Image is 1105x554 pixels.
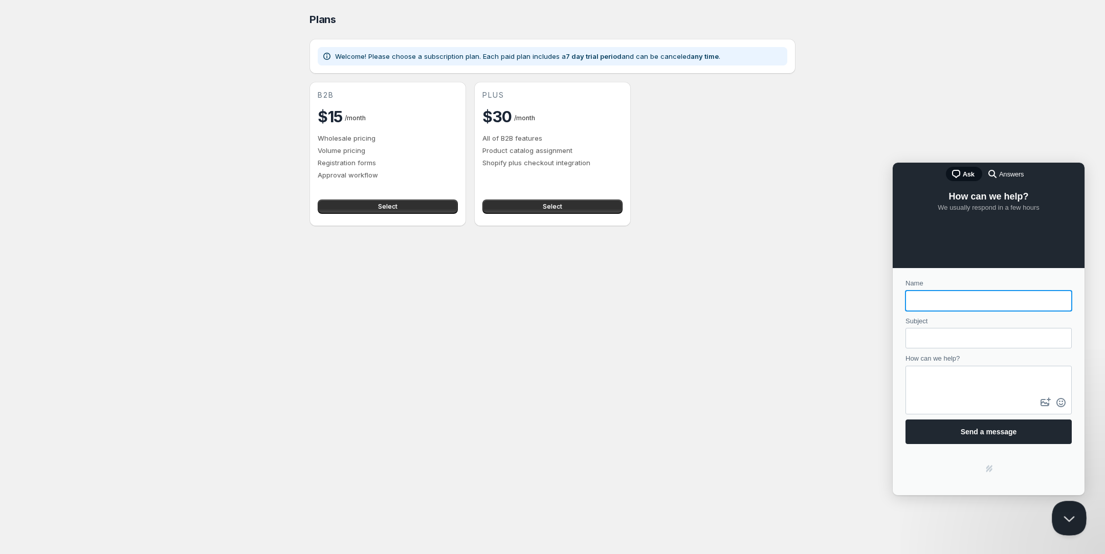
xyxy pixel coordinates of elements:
[482,200,623,214] button: Select
[482,158,623,168] p: Shopify plus checkout integration
[310,13,336,26] span: Plans
[318,200,458,214] button: Select
[318,106,343,127] h2: $15
[691,52,719,60] b: any time
[378,203,397,211] span: Select
[543,203,562,211] span: Select
[345,114,366,122] span: / month
[482,90,504,100] span: plus
[318,158,458,168] p: Registration forms
[318,170,458,180] p: Approval workflow
[482,133,623,143] p: All of B2B features
[893,163,1085,495] iframe: Help Scout Beacon - Live Chat, Contact Form, and Knowledge Base
[318,90,334,100] span: b2b
[482,145,623,156] p: Product catalog assignment
[318,145,458,156] p: Volume pricing
[482,106,512,127] h2: $30
[318,133,458,143] p: Wholesale pricing
[335,51,720,61] p: Welcome! Please choose a subscription plan. Each paid plan includes a and can be canceled .
[1052,501,1087,536] iframe: Help Scout Beacon - Close
[566,52,622,60] b: 7 day trial period
[514,114,535,122] span: / month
